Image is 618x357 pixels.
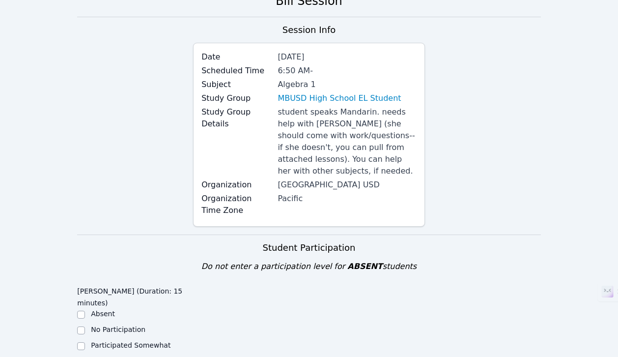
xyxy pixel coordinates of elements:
[278,92,401,104] a: MBUSD High School EL Student
[201,106,272,130] label: Study Group Details
[91,326,145,333] label: No Participation
[201,79,272,90] label: Subject
[278,51,417,63] div: [DATE]
[347,262,382,271] span: ABSENT
[77,241,541,255] h3: Student Participation
[201,51,272,63] label: Date
[278,179,417,191] div: [GEOGRAPHIC_DATA] USD
[201,65,272,77] label: Scheduled Time
[282,23,336,37] h3: Session Info
[77,261,541,272] div: Do not enter a participation level for students
[91,341,170,349] label: Participated Somewhat
[278,193,417,205] div: Pacific
[201,179,272,191] label: Organization
[278,106,417,177] div: student speaks Mandarin. needs help with [PERSON_NAME] (she should come with work/questions--if s...
[91,310,115,318] label: Absent
[278,65,417,77] div: 6:50 AM -
[278,79,417,90] div: Algebra 1
[201,92,272,104] label: Study Group
[201,193,272,216] label: Organization Time Zone
[77,282,193,309] legend: [PERSON_NAME] (Duration: 15 minutes)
